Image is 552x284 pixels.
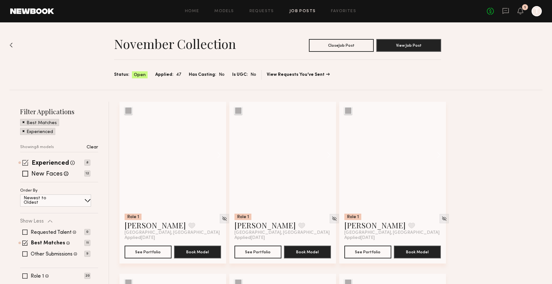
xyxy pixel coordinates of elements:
span: [GEOGRAPHIC_DATA], [GEOGRAPHIC_DATA] [344,230,440,235]
div: Applied [DATE] [234,235,331,241]
button: See Portfolio [234,246,281,258]
img: Back to previous page [10,43,13,48]
span: Has Casting: [189,71,216,78]
p: 20 [84,273,90,279]
div: Role 1 [125,214,142,220]
p: Clear [87,145,98,150]
a: Book Model [284,249,331,254]
p: Show Less [20,219,44,224]
span: No [250,71,256,78]
span: No [219,71,225,78]
p: 0 [84,229,90,235]
p: Showing 8 models [20,145,54,149]
label: Other Submissions [31,252,73,257]
a: Requests [249,9,274,13]
button: Book Model [174,246,221,258]
img: Unhide Model [332,216,337,221]
button: Book Model [284,246,331,258]
a: Home [185,9,199,13]
a: [PERSON_NAME] [125,220,186,230]
h2: Filter Applications [20,107,98,116]
a: View Requests You’ve Sent [267,73,330,77]
a: Job Posts [289,9,316,13]
label: New Faces [31,171,63,177]
img: Unhide Model [222,216,227,221]
label: Experienced [32,160,69,167]
span: [GEOGRAPHIC_DATA], [GEOGRAPHIC_DATA] [234,230,330,235]
p: Best Matches [27,121,57,125]
span: Applied: [155,71,173,78]
a: Book Model [174,249,221,254]
span: 47 [176,71,181,78]
p: Order By [20,189,38,193]
button: Book Model [394,246,441,258]
a: [PERSON_NAME] [344,220,406,230]
p: 8 [84,160,90,166]
a: T [532,6,542,16]
div: Role 1 [234,214,251,220]
a: Book Model [394,249,441,254]
label: Best Matches [31,241,65,246]
p: 9 [84,251,90,257]
button: See Portfolio [344,246,391,258]
a: Favorites [331,9,356,13]
button: See Portfolio [125,246,172,258]
p: 11 [84,240,90,246]
p: 12 [84,170,90,177]
div: 1 [524,6,526,9]
p: Newest to Oldest [24,196,62,205]
h1: November Collection [114,36,236,52]
label: Requested Talent [31,230,72,235]
div: Role 1 [344,214,361,220]
span: Is UGC: [232,71,248,78]
span: Status: [114,71,129,78]
label: Role 1 [31,274,44,279]
div: Applied [DATE] [125,235,221,241]
button: View Job Post [376,39,441,52]
span: [GEOGRAPHIC_DATA], [GEOGRAPHIC_DATA] [125,230,220,235]
span: Open [134,72,146,78]
a: Models [214,9,234,13]
a: [PERSON_NAME] [234,220,296,230]
div: Applied [DATE] [344,235,441,241]
p: Experienced [27,130,53,134]
button: CloseJob Post [309,39,374,52]
img: Unhide Model [441,216,447,221]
